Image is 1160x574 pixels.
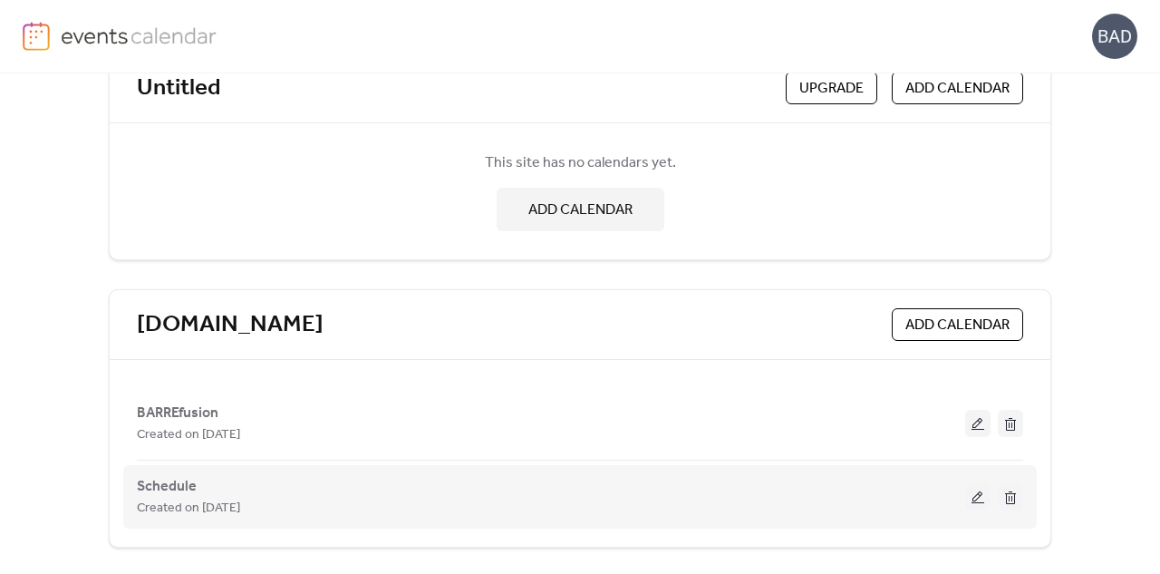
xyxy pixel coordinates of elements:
span: Upgrade [799,78,864,100]
button: Upgrade [786,72,877,104]
a: BARREfusion [137,408,218,418]
button: ADD CALENDAR [892,72,1023,104]
span: ADD CALENDAR [905,78,1010,100]
img: logo [23,22,50,51]
div: BAD [1092,14,1137,59]
a: Schedule [137,482,197,491]
span: This site has no calendars yet. [485,152,676,174]
span: Created on [DATE] [137,498,240,520]
a: Untitled [137,73,220,103]
span: ADD CALENDAR [528,199,633,221]
button: ADD CALENDAR [497,188,664,231]
button: ADD CALENDAR [892,308,1023,341]
a: [DOMAIN_NAME] [137,310,324,340]
span: BARREfusion [137,403,218,424]
span: ADD CALENDAR [905,315,1010,336]
img: logo-type [61,22,217,49]
span: Schedule [137,476,197,498]
span: Created on [DATE] [137,424,240,446]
